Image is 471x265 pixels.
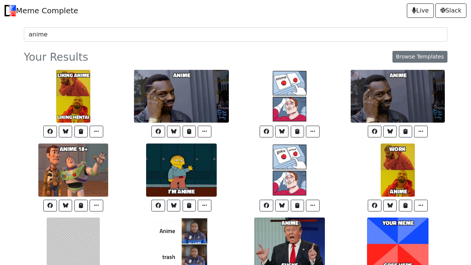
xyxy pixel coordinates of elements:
[435,3,466,18] a: Slack
[272,70,307,123] img: anime.jpg
[407,3,434,18] a: Live
[24,51,102,64] h3: Your Results
[5,3,78,18] a: Meme Complete
[24,27,447,42] input: Begin typing to search for memes...
[351,70,445,123] img: anime.gif
[412,6,429,15] span: Live
[392,51,447,63] a: Browse Templates
[272,144,307,197] img: anime.jpg
[440,6,462,15] span: Slack
[381,144,415,197] img: _anime.jpg
[56,70,90,123] img: liking_hentai.jpg
[38,144,108,197] img: anime_18+.jpg
[134,70,228,123] img: anime.jpg
[146,144,217,197] img: i'm_anime.jpg
[5,5,16,16] img: Meme Complete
